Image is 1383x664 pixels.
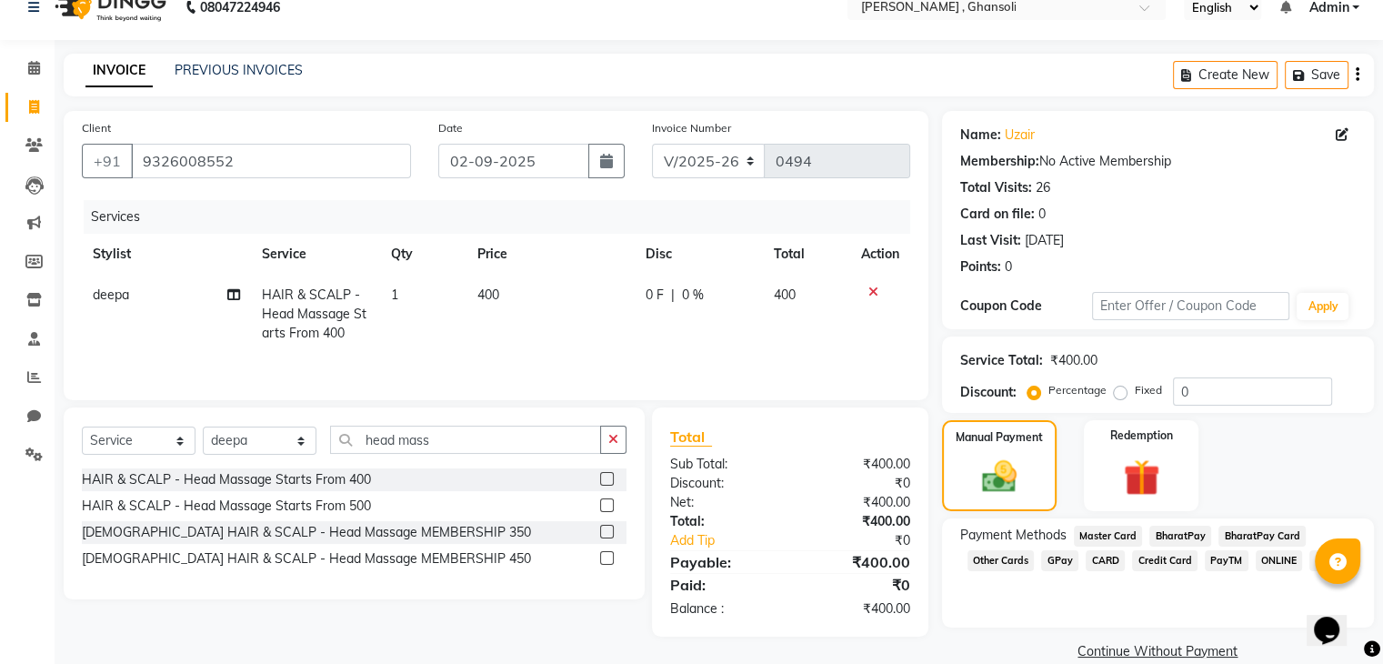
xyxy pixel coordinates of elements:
[175,62,303,78] a: PREVIOUS INVOICES
[85,55,153,87] a: INVOICE
[477,287,499,303] span: 400
[1285,61,1348,89] button: Save
[380,234,466,275] th: Qty
[774,287,796,303] span: 400
[960,257,1001,277] div: Points:
[1307,591,1365,646] iframe: chat widget
[656,531,812,550] a: Add Tip
[960,178,1032,197] div: Total Visits:
[93,287,129,303] span: deepa
[656,599,790,619] div: Balance :
[790,512,924,531] div: ₹400.00
[960,351,1043,370] div: Service Total:
[1025,231,1064,250] div: [DATE]
[1112,455,1171,500] img: _gift.svg
[1173,61,1278,89] button: Create New
[1149,526,1211,547] span: BharatPay
[763,234,850,275] th: Total
[82,523,531,542] div: [DEMOGRAPHIC_DATA] HAIR & SCALP - Head Massage MEMBERSHIP 350
[960,231,1021,250] div: Last Visit:
[262,287,366,341] span: HAIR & SCALP - Head Massage Starts From 400
[971,457,1027,497] img: _cash.svg
[1218,526,1306,547] span: BharatPay Card
[84,200,924,234] div: Services
[635,234,763,275] th: Disc
[960,152,1356,171] div: No Active Membership
[1256,550,1303,571] span: ONLINE
[82,497,371,516] div: HAIR & SCALP - Head Massage Starts From 500
[960,526,1067,545] span: Payment Methods
[466,234,635,275] th: Price
[812,531,923,550] div: ₹0
[82,549,531,568] div: [DEMOGRAPHIC_DATA] HAIR & SCALP - Head Massage MEMBERSHIP 450
[391,287,398,303] span: 1
[1005,126,1035,145] a: Uzair
[790,574,924,596] div: ₹0
[1309,550,1348,571] span: CASH
[1050,351,1097,370] div: ₹400.00
[850,234,910,275] th: Action
[1005,257,1012,277] div: 0
[960,297,1092,316] div: Coupon Code
[82,120,111,136] label: Client
[656,474,790,493] div: Discount:
[671,286,675,305] span: |
[656,493,790,512] div: Net:
[330,426,601,454] input: Search or Scan
[946,642,1370,661] a: Continue Without Payment
[960,205,1035,224] div: Card on file:
[1297,293,1348,320] button: Apply
[82,144,133,178] button: +91
[790,551,924,573] div: ₹400.00
[960,383,1017,402] div: Discount:
[682,286,704,305] span: 0 %
[82,234,251,275] th: Stylist
[656,551,790,573] div: Payable:
[1135,382,1162,398] label: Fixed
[131,144,411,178] input: Search by Name/Mobile/Email/Code
[656,512,790,531] div: Total:
[656,455,790,474] div: Sub Total:
[1048,382,1107,398] label: Percentage
[956,429,1043,446] label: Manual Payment
[1132,550,1198,571] span: Credit Card
[652,120,731,136] label: Invoice Number
[1036,178,1050,197] div: 26
[646,286,664,305] span: 0 F
[790,599,924,619] div: ₹400.00
[790,455,924,474] div: ₹400.00
[1092,292,1290,320] input: Enter Offer / Coupon Code
[1074,526,1143,547] span: Master Card
[1110,428,1173,444] label: Redemption
[790,493,924,512] div: ₹400.00
[960,152,1039,171] div: Membership:
[82,470,371,489] div: HAIR & SCALP - Head Massage Starts From 400
[790,474,924,493] div: ₹0
[670,428,712,447] span: Total
[1041,550,1078,571] span: GPay
[1038,205,1046,224] div: 0
[1086,550,1125,571] span: CARD
[251,234,380,275] th: Service
[967,550,1035,571] span: Other Cards
[438,120,463,136] label: Date
[1205,550,1248,571] span: PayTM
[656,574,790,596] div: Paid:
[960,126,1001,145] div: Name:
